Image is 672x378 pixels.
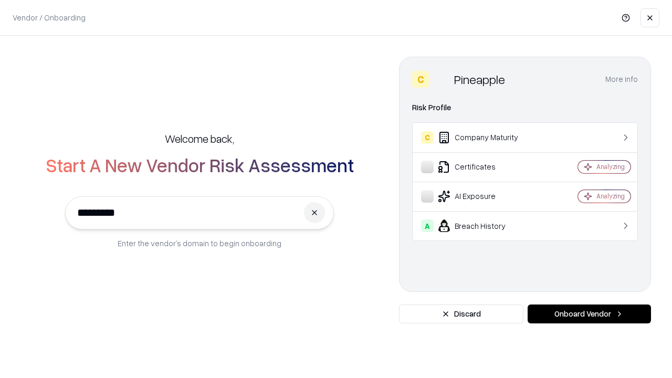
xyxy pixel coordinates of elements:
div: AI Exposure [421,190,547,203]
div: Analyzing [596,162,625,171]
div: Breach History [421,219,547,232]
div: Company Maturity [421,131,547,144]
div: A [421,219,434,232]
h2: Start A New Vendor Risk Assessment [46,154,354,175]
p: Vendor / Onboarding [13,12,86,23]
img: Pineapple [433,71,450,88]
h5: Welcome back, [165,131,234,146]
button: Onboard Vendor [528,304,651,323]
button: More info [605,70,638,89]
div: Risk Profile [412,101,638,114]
div: C [421,131,434,144]
div: Analyzing [596,192,625,201]
p: Enter the vendor’s domain to begin onboarding [118,238,281,249]
div: C [412,71,429,88]
button: Discard [399,304,523,323]
div: Pineapple [454,71,505,88]
div: Certificates [421,161,547,173]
